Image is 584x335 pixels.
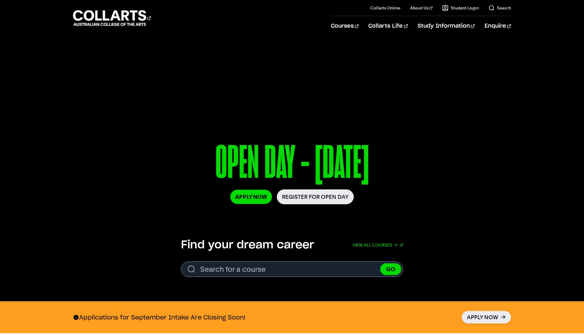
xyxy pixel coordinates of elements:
form: Search [181,261,403,277]
a: View all courses [353,238,403,252]
div: Go to homepage [73,9,151,27]
a: Apply Now [230,190,272,204]
button: GO [380,263,401,275]
a: Courses [331,16,359,36]
a: Collarts Online [370,5,400,11]
a: Enquire [485,16,511,36]
a: About Us [410,5,433,11]
a: Search [488,5,511,11]
h2: Find your dream career [181,238,314,252]
input: Search for a course [181,261,403,277]
a: Study Information [418,16,475,36]
a: Apply Now [462,311,511,323]
a: Collarts Life [368,16,408,36]
a: Student Login [442,5,479,11]
p: OPEN DAY - [DATE] [123,139,461,189]
a: Register for Open Day [277,189,354,204]
p: Applications for September Intake Are Closing Soon! [73,313,245,321]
